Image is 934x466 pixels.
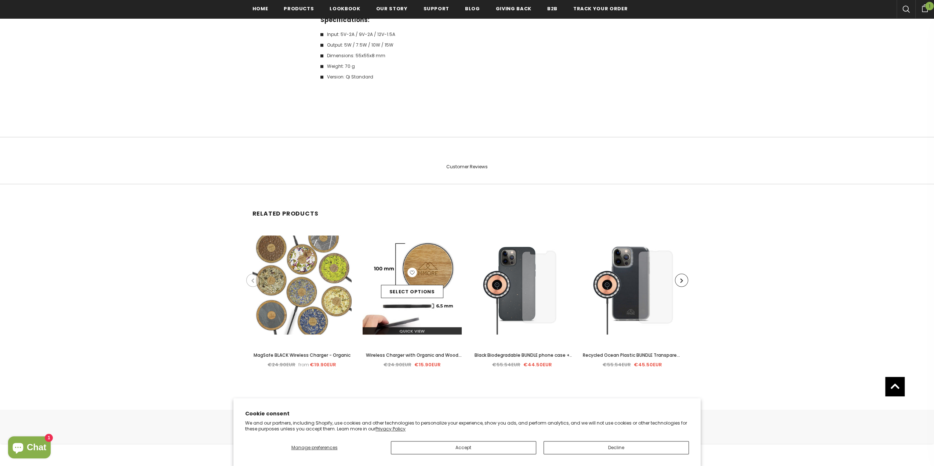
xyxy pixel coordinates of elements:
[423,5,449,12] span: support
[473,351,572,359] a: Black Biodegradable BUNDLE phone case + Screen Protector + Wireless Charger
[496,5,531,12] span: Giving back
[391,441,536,454] button: Accept
[245,410,689,418] h2: Cookie consent
[634,361,662,368] span: €45.50EUR
[6,436,53,460] inbox-online-store-chat: Shopify online store chat
[363,235,462,334] img: Wireless Charger with Organic and Wood Material
[252,209,319,217] span: Related Products
[284,5,314,12] span: Products
[583,351,682,359] a: Recycled Ocean Plastic BUNDLE Transparent Phone Case + Screen Protector + Wireless Charger
[254,352,350,358] span: MagSafe BLACK Wireless Charger - Organic
[381,285,443,298] a: Select options
[925,2,934,10] span: 1
[252,5,268,12] span: Home
[399,328,425,334] span: Quick View
[320,51,460,60] li: Dimensions: 55x55x8 mm
[475,352,573,366] span: Black Biodegradable BUNDLE phone case + Screen Protector + Wireless Charger
[320,15,460,25] h4: Specifications:
[320,62,460,71] li: Weight: 70 g
[544,441,689,454] button: Decline
[492,361,520,368] span: €55.54EUR
[366,352,462,366] span: Wireless Charger with Organic and Wood Material
[603,361,631,368] span: €55.54EUR
[310,361,336,368] span: €19.90EUR
[547,5,557,12] span: B2B
[523,361,552,368] span: €44.50EUR
[414,361,441,368] span: €15.90EUR
[915,3,934,12] a: 1
[245,420,689,432] p: We and our partners, including Shopify, use cookies and other technologies to personalize your ex...
[583,352,682,374] span: Recycled Ocean Plastic BUNDLE Transparent Phone Case + Screen Protector + Wireless Charger
[252,351,352,359] a: MagSafe BLACK Wireless Charger - Organic
[245,441,383,454] button: Manage preferences
[376,5,408,12] span: Our Story
[320,72,460,82] li: Version: Qi Standard
[363,327,462,334] a: Quick View
[375,426,406,432] a: Privacy Policy
[465,5,480,12] span: Blog
[268,361,295,368] span: €24.90EUR
[573,5,628,12] span: Track your order
[330,5,360,12] span: Lookbook
[363,351,462,359] a: Wireless Charger with Organic and Wood Material
[446,164,488,170] span: Customer Reviews
[384,361,411,368] span: €24.90EUR
[320,30,460,39] li: Input: 5V-2A / 9V-2A / 12V-1.5A
[291,444,337,451] span: Manage preferences
[298,361,309,367] em: from
[320,40,460,50] li: Output: 5W / 7.5W / 10W / 15W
